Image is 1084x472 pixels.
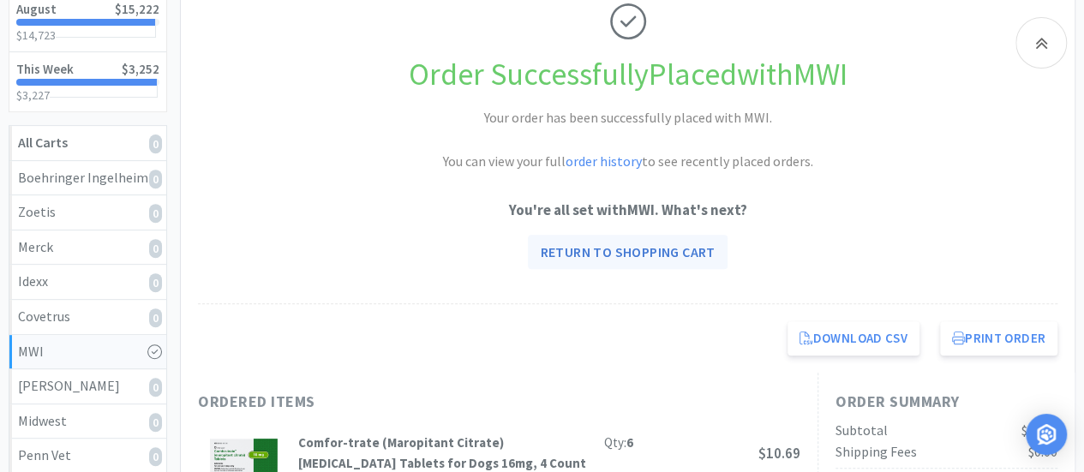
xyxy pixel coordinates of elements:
[9,195,166,230] a: Zoetis0
[566,152,642,170] a: order history
[9,126,166,161] a: All Carts0
[9,335,166,370] a: MWI
[16,27,56,43] span: $14,723
[1021,421,1057,439] span: $64.14
[149,308,162,327] i: 0
[18,201,158,224] div: Zoetis
[528,235,727,269] a: Return to Shopping Cart
[198,390,712,415] h1: Ordered Items
[835,390,1057,415] h1: Order Summary
[149,239,162,258] i: 0
[1026,414,1067,455] div: Open Intercom Messenger
[115,1,159,17] span: $15,222
[788,321,919,355] a: Download CSV
[835,420,888,442] div: Subtotal
[122,61,159,77] span: $3,252
[18,375,158,397] div: [PERSON_NAME]
[835,441,917,463] div: Shipping Fees
[16,63,74,75] h2: This Week
[9,300,166,335] a: Covetrus0
[149,447,162,466] i: 0
[149,134,162,153] i: 0
[149,170,162,188] i: 0
[371,107,885,173] h2: Your order has been successfully placed with MWI. You can view your full to see recently placed o...
[18,306,158,328] div: Covetrus
[9,369,166,404] a: [PERSON_NAME]0
[626,434,633,451] strong: 6
[18,271,158,293] div: Idexx
[149,413,162,432] i: 0
[149,378,162,397] i: 0
[198,50,1057,99] h1: Order Successfully Placed with MWI
[9,404,166,439] a: Midwest0
[604,433,633,453] div: Qty:
[298,434,586,471] strong: Comfor-trate (Maropitant Citrate) [MEDICAL_DATA] Tablets for Dogs 16mg, 4 Count
[149,273,162,292] i: 0
[9,230,166,266] a: Merck0
[16,3,57,15] h2: August
[18,167,158,189] div: Boehringer Ingelheim
[149,204,162,223] i: 0
[18,341,158,363] div: MWI
[198,199,1057,222] p: You're all set with MWI . What's next?
[9,52,166,111] a: This Week$3,252$3,227
[18,134,68,151] strong: All Carts
[758,444,800,463] span: $10.69
[18,410,158,433] div: Midwest
[9,161,166,196] a: Boehringer Ingelheim0
[18,236,158,259] div: Merck
[9,265,166,300] a: Idexx0
[18,445,158,467] div: Penn Vet
[16,87,50,103] span: $3,227
[940,321,1057,355] button: Print Order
